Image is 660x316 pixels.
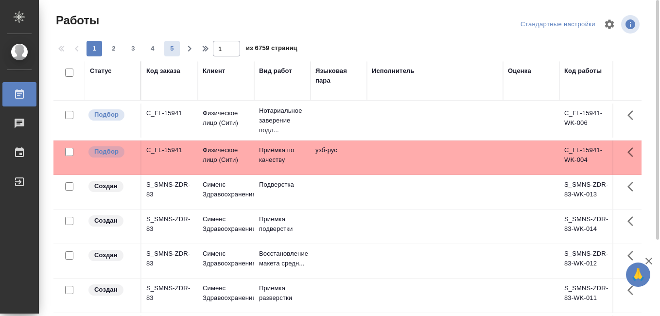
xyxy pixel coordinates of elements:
p: Приемка подверстки [259,214,306,234]
div: C_FL-15941 [146,108,193,118]
td: S_SMNS-ZDR-83-WK-012 [559,244,616,278]
button: Здесь прячутся важные кнопки [622,244,645,267]
p: Сименс Здравоохранение [203,249,249,268]
span: 3 [125,44,141,53]
p: Создан [94,181,118,191]
span: Настроить таблицу [598,13,621,36]
button: Здесь прячутся важные кнопки [622,279,645,302]
button: Здесь прячутся важные кнопки [622,210,645,233]
div: Клиент [203,66,225,76]
div: Код работы [564,66,602,76]
span: из 6759 страниц [246,42,297,56]
p: Подверстка [259,180,306,190]
div: C_FL-15941 [146,145,193,155]
div: S_SMNS-ZDR-83 [146,214,193,234]
p: Создан [94,285,118,295]
p: Физическое лицо (Сити) [203,145,249,165]
button: 5 [164,41,180,56]
div: Статус [90,66,112,76]
button: Здесь прячутся важные кнопки [622,175,645,198]
div: Вид работ [259,66,292,76]
p: Приёмка по качеству [259,145,306,165]
p: Сименс Здравоохранение [203,283,249,303]
td: S_SMNS-ZDR-83-WK-011 [559,279,616,313]
button: Здесь прячутся важные кнопки [622,104,645,127]
button: Здесь прячутся важные кнопки [622,140,645,164]
div: Заказ еще не согласован с клиентом, искать исполнителей рано [87,249,136,262]
div: Заказ еще не согласован с клиентом, искать исполнителей рано [87,283,136,297]
p: Создан [94,216,118,226]
span: Посмотреть информацию [621,15,642,34]
button: 3 [125,41,141,56]
p: Подбор [94,147,119,157]
div: Оценка [508,66,531,76]
button: 🙏 [626,263,650,287]
td: S_SMNS-ZDR-83-WK-014 [559,210,616,244]
div: Можно подбирать исполнителей [87,108,136,122]
p: Восстановление макета средн... [259,249,306,268]
td: узб-рус [311,140,367,175]
p: Физическое лицо (Сити) [203,108,249,128]
div: Заказ еще не согласован с клиентом, искать исполнителей рано [87,214,136,228]
p: Создан [94,250,118,260]
span: 2 [106,44,122,53]
span: 🙏 [630,264,646,285]
div: Заказ еще не согласован с клиентом, искать исполнителей рано [87,180,136,193]
p: Подбор [94,110,119,120]
div: Можно подбирать исполнителей [87,145,136,158]
td: C_FL-15941-WK-004 [559,140,616,175]
td: C_FL-15941-WK-006 [559,104,616,138]
div: Языковая пара [315,66,362,86]
button: 2 [106,41,122,56]
div: Код заказа [146,66,180,76]
td: S_SMNS-ZDR-83-WK-013 [559,175,616,209]
div: Исполнитель [372,66,415,76]
div: S_SMNS-ZDR-83 [146,249,193,268]
p: Приемка разверстки [259,283,306,303]
p: Сименс Здравоохранение [203,214,249,234]
span: 5 [164,44,180,53]
span: Работы [53,13,99,28]
p: Нотариальное заверение подл... [259,106,306,135]
button: 4 [145,41,160,56]
div: S_SMNS-ZDR-83 [146,180,193,199]
span: 4 [145,44,160,53]
div: split button [518,17,598,32]
p: Сименс Здравоохранение [203,180,249,199]
div: S_SMNS-ZDR-83 [146,283,193,303]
